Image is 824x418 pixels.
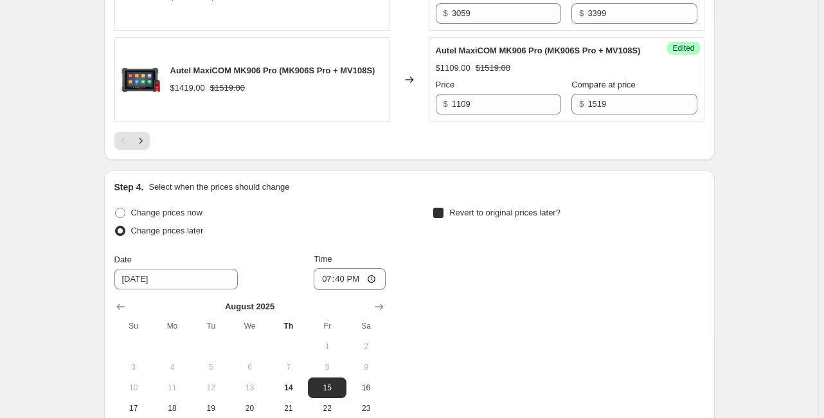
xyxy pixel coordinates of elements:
span: 23 [352,403,380,413]
span: 2 [352,341,380,352]
span: 5 [197,362,225,372]
span: 18 [158,403,186,413]
span: $ [443,8,448,18]
span: Edited [672,43,694,53]
th: Friday [308,316,346,336]
img: MK906Pro_80x.png [121,60,160,99]
span: 16 [352,383,380,393]
span: 6 [235,362,264,372]
span: 4 [158,362,186,372]
button: Today Thursday August 14 2025 [269,377,308,398]
span: Mo [158,321,186,331]
button: Friday August 15 2025 [308,377,346,398]
button: Saturday August 9 2025 [346,357,385,377]
button: Sunday August 3 2025 [114,357,153,377]
span: Fr [313,321,341,331]
input: 12:00 [314,268,386,290]
span: 1 [313,341,341,352]
th: Saturday [346,316,385,336]
button: Next [132,132,150,150]
nav: Pagination [114,132,150,150]
button: Friday August 1 2025 [308,336,346,357]
strike: $1519.00 [210,82,245,95]
span: 8 [313,362,341,372]
span: Date [114,255,132,264]
button: Saturday August 2 2025 [346,336,385,357]
span: 21 [274,403,303,413]
span: 10 [120,383,148,393]
span: Compare at price [571,80,636,89]
span: 22 [313,403,341,413]
span: Th [274,321,303,331]
span: Revert to original prices later? [449,208,560,217]
span: $ [443,99,448,109]
span: 13 [235,383,264,393]
th: Thursday [269,316,308,336]
button: Show next month, September 2025 [370,298,388,316]
strike: $1519.00 [476,62,510,75]
div: $1109.00 [436,62,470,75]
span: Autel MaxiCOM MK906 Pro (MK906S Pro + MV108S) [170,66,375,75]
span: $ [579,99,584,109]
button: Saturday August 16 2025 [346,377,385,398]
th: Sunday [114,316,153,336]
span: Autel MaxiCOM MK906 Pro (MK906S Pro + MV108S) [436,46,641,55]
span: $ [579,8,584,18]
span: Change prices later [131,226,204,235]
button: Wednesday August 6 2025 [230,357,269,377]
span: Sa [352,321,380,331]
button: Sunday August 10 2025 [114,377,153,398]
p: Select when the prices should change [148,181,289,194]
span: 15 [313,383,341,393]
span: 7 [274,362,303,372]
span: 20 [235,403,264,413]
span: 19 [197,403,225,413]
th: Monday [153,316,192,336]
span: Su [120,321,148,331]
span: We [235,321,264,331]
button: Monday August 11 2025 [153,377,192,398]
span: Tu [197,321,225,331]
input: 8/14/2025 [114,269,238,289]
span: 14 [274,383,303,393]
button: Tuesday August 5 2025 [192,357,230,377]
th: Tuesday [192,316,230,336]
div: $1419.00 [170,82,205,95]
span: Price [436,80,455,89]
button: Wednesday August 13 2025 [230,377,269,398]
button: Friday August 8 2025 [308,357,346,377]
span: 9 [352,362,380,372]
span: 17 [120,403,148,413]
h2: Step 4. [114,181,144,194]
span: 11 [158,383,186,393]
span: Change prices now [131,208,202,217]
th: Wednesday [230,316,269,336]
button: Tuesday August 12 2025 [192,377,230,398]
span: 3 [120,362,148,372]
span: Time [314,254,332,264]
button: Thursday August 7 2025 [269,357,308,377]
button: Show previous month, July 2025 [112,298,130,316]
span: 12 [197,383,225,393]
button: Monday August 4 2025 [153,357,192,377]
